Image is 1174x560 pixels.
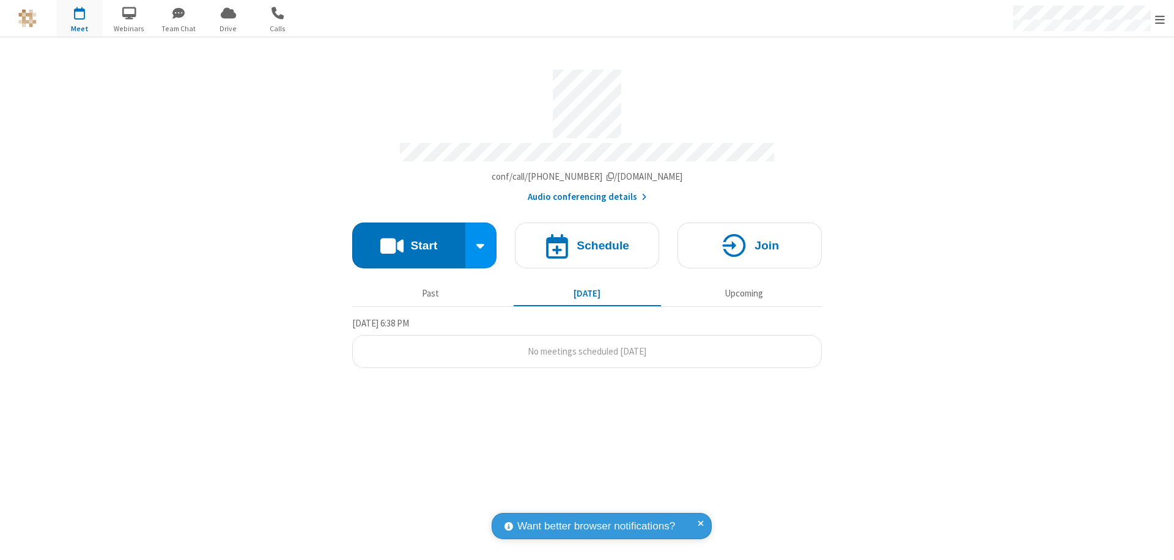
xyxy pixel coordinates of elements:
[352,316,822,369] section: Today's Meetings
[670,282,818,305] button: Upcoming
[514,282,661,305] button: [DATE]
[410,240,437,251] h4: Start
[156,23,202,34] span: Team Chat
[528,345,646,357] span: No meetings scheduled [DATE]
[18,9,37,28] img: QA Selenium DO NOT DELETE OR CHANGE
[492,170,683,184] button: Copy my meeting room linkCopy my meeting room link
[528,190,647,204] button: Audio conferencing details
[465,223,497,268] div: Start conference options
[352,61,822,204] section: Account details
[352,223,465,268] button: Start
[352,317,409,329] span: [DATE] 6:38 PM
[106,23,152,34] span: Webinars
[357,282,504,305] button: Past
[492,171,683,182] span: Copy my meeting room link
[205,23,251,34] span: Drive
[577,240,629,251] h4: Schedule
[755,240,779,251] h4: Join
[517,518,675,534] span: Want better browser notifications?
[515,223,659,268] button: Schedule
[255,23,301,34] span: Calls
[57,23,103,34] span: Meet
[677,223,822,268] button: Join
